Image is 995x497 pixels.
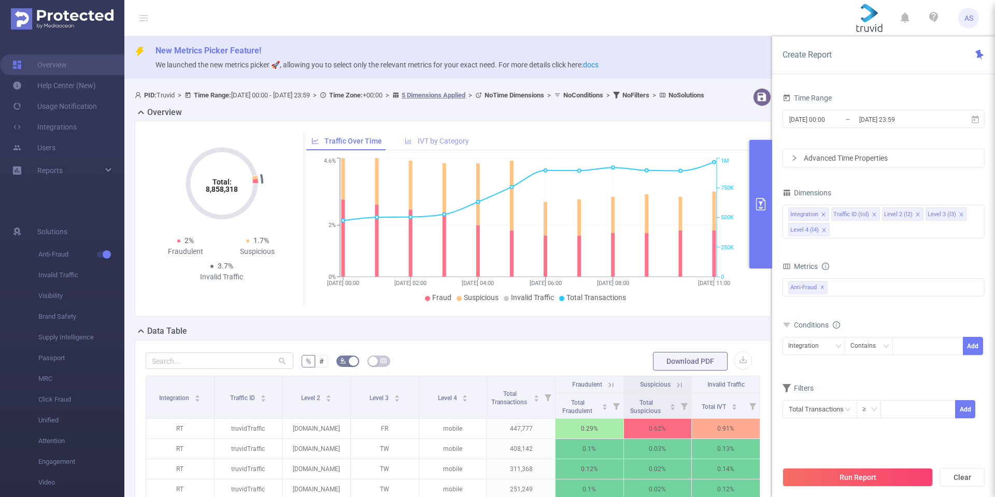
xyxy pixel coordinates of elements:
span: Level 3 [369,394,390,402]
p: mobile [419,439,487,459]
i: Filter menu [541,376,555,418]
span: Invalid Traffic [38,265,124,286]
i: icon: caret-down [731,406,737,409]
p: 447,777 [487,419,555,438]
span: AS [964,8,973,29]
li: Level 2 (l2) [882,207,923,221]
span: Passport [38,348,124,368]
i: Filter menu [677,393,691,418]
tspan: [DATE] 11:00 [698,280,730,287]
i: icon: caret-down [533,397,539,401]
span: Total Fraudulent [562,399,594,415]
span: IVT by Category [418,137,469,145]
tspan: [DATE] 04:00 [462,280,494,287]
i: icon: down [883,343,889,350]
img: Protected Media [11,8,113,30]
span: Anti-Fraud [788,281,828,294]
i: icon: caret-up [670,402,676,405]
div: icon: rightAdvanced Time Properties [783,149,984,167]
button: Clear [940,468,985,487]
span: # [319,357,324,365]
i: Filter menu [609,393,623,418]
span: We launched the new metrics picker 🚀, allowing you to select only the relevant metrics for your e... [155,61,599,69]
p: [DOMAIN_NAME] [282,459,350,479]
i: icon: bg-colors [340,358,346,364]
div: Sort [325,393,332,400]
span: 1.7% [253,236,269,245]
div: Sort [194,393,201,400]
i: icon: caret-down [462,397,468,401]
span: > [649,91,659,99]
button: Add [955,400,975,418]
i: Filter menu [745,393,760,418]
i: icon: close [821,228,827,234]
b: No Filters [622,91,649,99]
i: icon: down [835,343,842,350]
b: No Solutions [669,91,704,99]
i: icon: right [791,155,798,161]
i: icon: caret-up [533,393,539,396]
span: Suspicious [640,381,671,388]
span: Supply Intelligence [38,327,124,348]
i: icon: caret-down [260,397,266,401]
span: Time Range [783,94,832,102]
span: Video [38,472,124,493]
span: Dimensions [783,189,831,197]
i: icon: close [915,212,920,218]
span: Engagement [38,451,124,472]
div: ≥ [862,401,873,418]
p: 0.91% [692,419,760,438]
span: MRC [38,368,124,389]
i: icon: down [871,406,877,414]
tspan: 500K [721,215,734,221]
input: Start date [788,112,872,126]
p: 0.14% [692,459,760,479]
span: > [603,91,613,99]
span: Total IVT [702,403,728,410]
i: icon: caret-up [602,402,607,405]
div: Sort [731,402,737,408]
i: icon: bar-chart [405,137,412,145]
i: icon: caret-down [602,406,607,409]
i: icon: close [821,212,826,218]
tspan: 8,858,318 [206,185,238,193]
div: Sort [394,393,400,400]
span: Solutions [37,221,67,242]
tspan: 2% [329,222,336,229]
i: icon: caret-up [326,393,332,396]
div: Level 3 (l3) [928,208,956,221]
div: Contains [850,337,883,354]
p: truvidTraffic [215,439,282,459]
div: Sort [462,393,468,400]
span: > [544,91,554,99]
p: [DOMAIN_NAME] [282,419,350,438]
p: truvidTraffic [215,459,282,479]
li: Integration [788,207,829,221]
i: icon: caret-down [195,397,201,401]
tspan: 0 [721,274,724,280]
div: Suspicious [222,246,294,257]
p: RT [146,439,214,459]
a: Reports [37,160,63,181]
tspan: 0% [329,274,336,280]
span: Visibility [38,286,124,306]
p: 0.03% [624,439,692,459]
span: Invalid Traffic [707,381,745,388]
tspan: [DATE] 08:00 [596,280,629,287]
i: icon: caret-down [670,406,676,409]
p: 0.62% [624,419,692,438]
span: Suspicious [464,293,499,302]
div: Sort [602,402,608,408]
div: Level 4 (l4) [790,223,819,237]
a: docs [583,61,599,69]
a: Usage Notification [12,96,97,117]
div: Fraudulent [150,246,222,257]
b: Time Range: [194,91,231,99]
span: Total Transactions [491,390,529,406]
tspan: [DATE] 00:00 [327,280,359,287]
span: Brand Safety [38,306,124,327]
span: Fraud [432,293,451,302]
span: Attention [38,431,124,451]
p: TW [351,439,419,459]
a: Users [12,137,55,158]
